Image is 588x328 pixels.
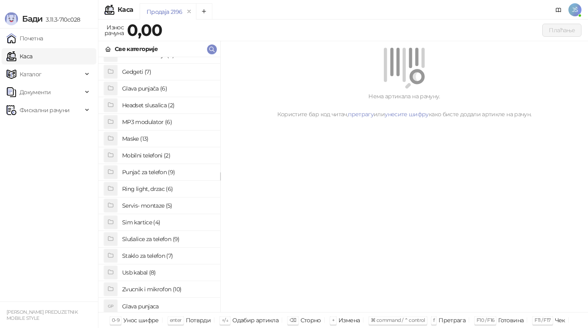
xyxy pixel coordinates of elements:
div: Одабир артикла [232,315,278,326]
h4: MP3 modulator (6) [122,115,214,129]
div: Измена [339,315,360,326]
strong: 0,00 [127,20,162,40]
h4: Servis- montaze (5) [122,199,214,212]
div: Претрага [439,315,465,326]
div: Потврди [186,315,211,326]
span: enter [170,317,182,323]
h4: Usb kabal (8) [122,266,214,279]
span: JŠ [568,3,581,16]
div: Каса [118,7,133,13]
a: Почетна [7,30,43,47]
div: GP [104,300,117,313]
a: унесите шифру [385,111,429,118]
span: F10 / F16 [477,317,494,323]
h4: Gedgeti (7) [122,65,214,78]
button: remove [184,8,194,15]
a: претрагу [348,111,374,118]
span: F11 / F17 [535,317,550,323]
img: Logo [5,12,18,25]
span: ⌘ command / ⌃ control [371,317,425,323]
h4: Glava punjaca [122,300,214,313]
div: Унос шифре [123,315,159,326]
h4: Ring light, drzac (6) [122,182,214,195]
h4: Punjač za telefon (9) [122,166,214,179]
span: 0-9 [112,317,119,323]
h4: Staklo za telefon (7) [122,249,214,262]
div: Продаја 2196 [147,7,182,16]
span: Бади [22,14,42,24]
a: Документација [552,3,565,16]
div: Износ рачуна [103,22,125,38]
div: Нема артикала на рачуну. Користите бар код читач, или како бисте додали артикле на рачун. [230,92,578,119]
span: f [433,317,434,323]
span: ⌫ [290,317,296,323]
span: Фискални рачуни [20,102,69,118]
div: Чек [555,315,565,326]
small: [PERSON_NAME] PREDUZETNIK MOBILE STYLE [7,309,78,321]
span: + [332,317,334,323]
h4: Headset slusalica (2) [122,99,214,112]
span: Каталог [20,66,42,82]
div: grid [98,57,220,312]
div: Све категорије [115,44,158,53]
span: 3.11.3-710c028 [42,16,80,23]
span: ↑/↓ [222,317,228,323]
h4: Sim kartice (4) [122,216,214,229]
h4: Zvucnik i mikrofon (10) [122,283,214,296]
button: Плаћање [542,24,581,37]
a: Каса [7,48,32,64]
h4: Glava punjača (6) [122,82,214,95]
button: Add tab [196,3,212,20]
h4: Maske (13) [122,132,214,145]
h4: Slušalice za telefon (9) [122,233,214,246]
span: Документи [20,84,51,100]
div: Готовина [498,315,523,326]
h4: Mobilni telefoni (2) [122,149,214,162]
div: Сторно [301,315,321,326]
